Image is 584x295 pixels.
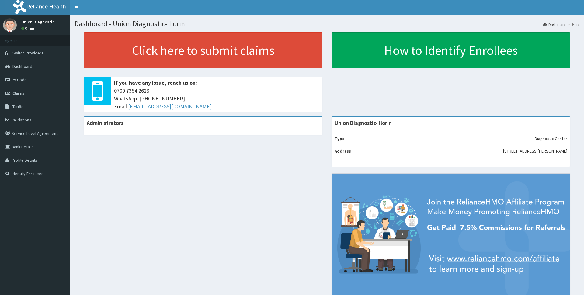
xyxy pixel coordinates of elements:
[332,32,570,68] a: How to Identify Enrollees
[12,50,43,56] span: Switch Providers
[114,87,319,110] span: 0700 7354 2623 WhatsApp: [PHONE_NUMBER] Email:
[535,135,567,142] p: Diagnostic Center
[335,148,351,154] b: Address
[12,104,23,109] span: Tariffs
[566,22,579,27] li: Here
[21,20,54,24] p: Union Diagnostic
[114,79,197,86] b: If you have any issue, reach us on:
[87,119,123,126] b: Administrators
[21,26,36,30] a: Online
[84,32,322,68] a: Click here to submit claims
[12,64,32,69] span: Dashboard
[543,22,566,27] a: Dashboard
[75,20,579,28] h1: Dashboard - Union Diagnostic- Ilorin
[128,103,212,110] a: [EMAIL_ADDRESS][DOMAIN_NAME]
[335,119,392,126] strong: Union Diagnostic- Ilorin
[12,90,24,96] span: Claims
[335,136,345,141] b: Type
[503,148,567,154] p: [STREET_ADDRESS][PERSON_NAME]
[3,18,17,32] img: User Image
